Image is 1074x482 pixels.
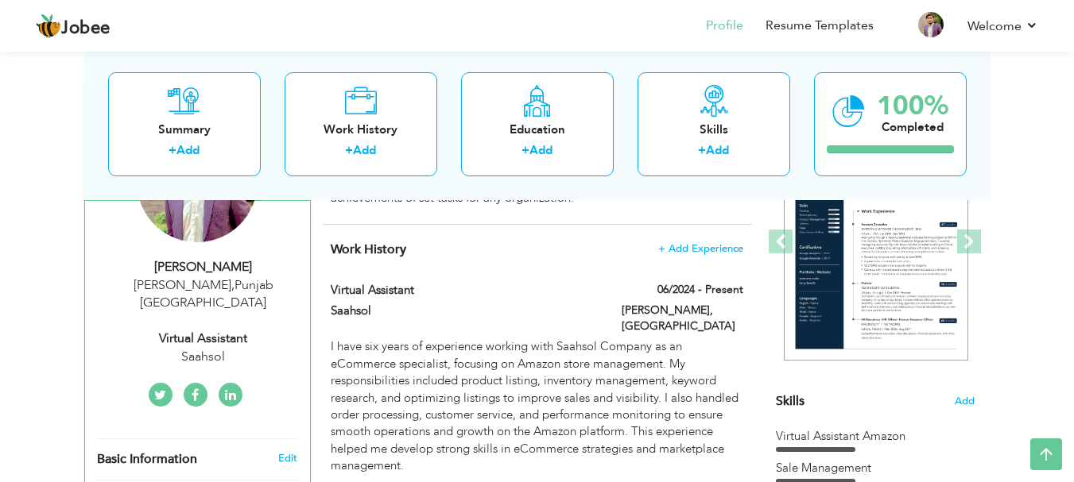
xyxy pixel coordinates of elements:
a: Welcome [967,17,1038,36]
div: Saahsol [97,348,310,366]
span: Skills [776,392,805,410]
h4: This helps to show the companies you have worked for. [331,241,742,257]
div: Education [474,121,601,137]
a: Add [706,142,729,158]
span: Basic Information [97,453,197,467]
div: [PERSON_NAME] Punjab [GEOGRAPHIC_DATA] [97,276,310,313]
a: Resume Templates [766,17,874,35]
label: + [345,142,353,159]
a: Add [353,142,376,158]
a: Jobee [36,13,111,39]
label: + [169,142,176,159]
div: [PERSON_NAME] [97,258,310,276]
label: 06/2024 - Present [657,282,743,298]
span: Add [955,394,975,409]
label: + [521,142,529,159]
a: Add [176,142,200,158]
div: Completed [877,118,948,135]
div: Skills [650,121,777,137]
img: Profile Img [918,12,944,37]
a: Profile [706,17,743,35]
span: + Add Experience [658,243,743,254]
img: jobee.io [36,13,61,39]
span: , [231,276,235,294]
span: Work History [331,241,406,258]
label: + [698,142,706,159]
a: Add [529,142,553,158]
div: 100% [877,92,948,118]
div: Work History [297,121,425,137]
div: Summary [121,121,248,137]
span: Jobee [61,20,111,37]
a: Edit [278,451,297,465]
label: [PERSON_NAME], [GEOGRAPHIC_DATA] [622,303,743,334]
div: Sale Management [776,460,975,476]
label: Virtual Assistant [331,282,598,299]
div: Virtual Assistant Amazon [776,428,975,445]
div: Virtual Assistant [97,330,310,348]
label: Saahsol [331,303,598,319]
p: I have six years of experience working with Saahsol Company as an eCommerce specialist, focusing ... [331,338,742,474]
